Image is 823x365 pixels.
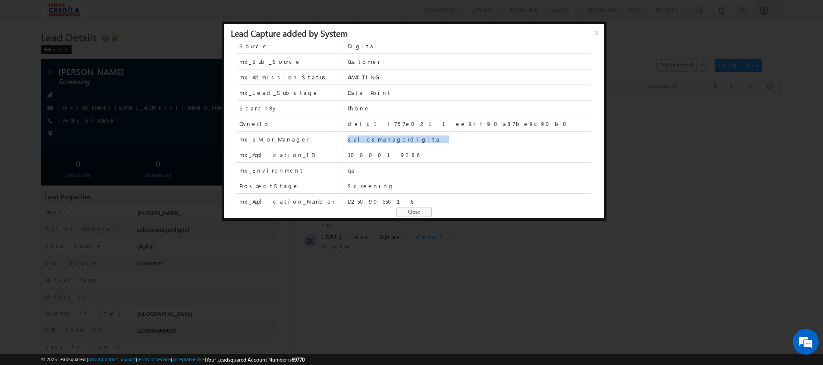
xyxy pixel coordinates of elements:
[137,356,171,362] a: Terms of Service
[231,29,348,37] div: Lead Capture added by System
[45,9,70,17] div: All Selected
[27,108,46,116] span: [DATE]
[348,151,591,159] span: 3000019286
[218,108,243,116] span: Screening
[27,118,53,134] span: 07:06 PM
[348,73,591,81] span: AWAITING
[11,80,157,258] textarea: Type your message and hit 'Enter'
[239,58,301,66] span: mx_Sub_Source
[43,7,140,20] div: All Selected
[237,178,343,193] span: ProspectStage
[9,6,38,19] span: Activity Type
[158,6,170,19] span: Time
[121,79,161,86] span: details
[9,34,37,41] div: Today
[237,163,343,178] span: mx_Environment
[239,135,310,143] span: mx_SM_or_Manager
[348,89,591,97] span: Data Point
[239,198,335,205] span: mx_Application_Number
[56,138,438,145] div: .
[27,79,46,87] span: [DATE]
[239,167,304,174] span: mx_Environment
[237,101,343,116] span: SearchBy
[237,85,343,100] span: mx_Lead_Substage
[176,9,194,17] div: All Time
[172,356,205,362] a: Acceptable Use
[237,54,343,69] span: mx_Sub_Source
[45,45,145,57] div: Chat with us now
[56,79,438,87] div: .
[257,108,276,116] span: System
[237,116,343,131] span: OwnerId
[348,58,591,66] span: Customer
[27,60,53,75] span: 07:06 PM
[121,138,161,145] span: details
[595,28,602,44] span: x
[27,138,46,145] span: [DATE]
[117,266,157,277] em: Start Chat
[141,4,162,25] div: Minimize live chat window
[102,356,136,362] a: Contact Support
[292,356,305,363] span: 69770
[348,104,591,112] span: Phone
[348,167,591,174] span: qa
[56,50,114,57] span: Lead Capture:
[237,147,343,162] span: mx_Application_ID
[206,356,305,363] span: Your Leadsquared Account Number is
[348,198,591,205] span: D2509055016
[237,69,343,85] span: mx_Admission_Status
[27,89,53,104] span: 07:06 PM
[396,208,432,217] span: Close
[15,45,36,57] img: d_60004797649_company_0_60004797649
[348,42,591,50] span: Digital
[27,148,53,155] span: 07:00 PM
[121,50,161,57] span: details
[56,79,114,86] span: Lead Capture:
[56,138,114,145] span: Lead Capture:
[239,73,329,81] span: mx_Admission_Status
[348,135,591,143] span: salesmanagerdigital
[239,89,319,97] span: mx_Lead_Substage
[348,182,591,190] span: Screening
[237,132,343,147] span: mx_SM_or_Manager
[27,50,46,57] span: [DATE]
[239,182,299,190] span: ProspectStage
[41,356,305,364] span: © 2025 LeadSquared | | | | |
[239,120,271,128] span: OwnerId
[239,42,268,50] span: Source
[56,108,277,116] span: Lead Stage changed from to by .
[181,108,209,116] span: Data Point
[237,194,343,209] span: mx_Application_Number
[237,38,343,53] span: Source
[239,104,278,112] span: SearchBy
[348,120,591,128] span: defc1f75-7e02-11ee-9ff9-0a87be9c90b0
[88,356,101,362] a: About
[239,151,315,159] span: mx_Application_ID
[56,50,438,57] div: .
